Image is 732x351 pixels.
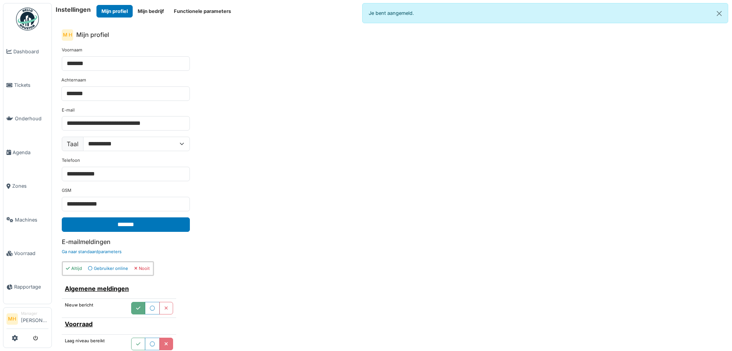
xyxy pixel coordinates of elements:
span: Tickets [14,81,48,89]
div: Je bent aangemeld. [362,3,728,23]
a: Voorraad [3,236,51,270]
h6: Algemene meldingen [65,285,173,292]
a: MH Manager[PERSON_NAME] [6,311,48,329]
a: Tickets [3,68,51,102]
label: E-mail [62,107,75,113]
label: Voornaam [62,47,82,53]
a: Onderhoud [3,102,51,136]
label: Achternaam [61,77,86,83]
label: Taal [62,137,83,151]
span: Zones [12,182,48,190]
h6: Mijn profiel [76,31,109,38]
span: Agenda [13,149,48,156]
h6: Voorraad [65,321,173,328]
div: Altijd [66,265,82,272]
span: Onderhoud [15,115,48,122]
div: Gebruiker online [88,265,128,272]
img: Badge_color-CXgf-gQk.svg [16,8,39,30]
li: [PERSON_NAME] [21,311,48,327]
a: Ga naar standaardparameters [62,249,122,254]
div: Manager [21,311,48,316]
span: Dashboard [13,48,48,55]
a: Rapportage [3,270,51,304]
a: Machines [3,203,51,236]
a: Dashboard [3,35,51,68]
label: GSM [62,187,71,194]
button: Close [711,3,728,24]
button: Mijn profiel [96,5,133,18]
li: MH [6,313,18,325]
span: Rapportage [14,283,48,290]
h6: Instellingen [56,6,91,13]
span: Machines [15,216,48,223]
label: Nieuw bericht [65,302,93,308]
label: Laag niveau bereikt [65,338,105,344]
h6: E-mailmeldingen [62,238,722,246]
div: Nooit [134,265,150,272]
div: M H [62,29,73,41]
label: Telefoon [62,157,80,164]
button: Mijn bedrijf [133,5,169,18]
a: Agenda [3,136,51,169]
a: Zones [3,169,51,203]
button: Functionele parameters [169,5,236,18]
span: Voorraad [14,250,48,257]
